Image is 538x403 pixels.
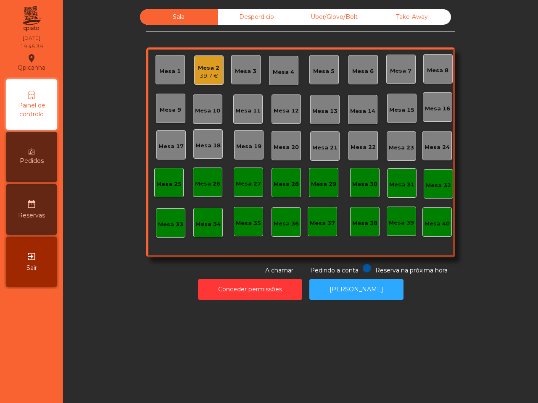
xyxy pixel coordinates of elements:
[295,9,373,25] div: Uber/Glovo/Bolt
[158,142,184,151] div: Mesa 17
[140,9,218,25] div: Sala
[310,219,335,228] div: Mesa 37
[352,219,377,228] div: Mesa 38
[198,279,302,300] button: Conceder permissões
[426,181,451,190] div: Mesa 32
[23,34,40,42] div: [DATE]
[274,220,299,228] div: Mesa 36
[310,267,359,274] span: Pedindo a conta
[352,67,374,76] div: Mesa 6
[236,219,261,228] div: Mesa 35
[8,101,55,119] span: Painel de controlo
[274,180,299,188] div: Mesa 28
[18,52,45,73] div: Qpicanha
[313,67,335,76] div: Mesa 5
[312,144,338,152] div: Mesa 21
[274,107,299,115] div: Mesa 12
[274,143,299,152] div: Mesa 20
[427,66,448,75] div: Mesa 8
[159,67,181,76] div: Mesa 1
[195,107,220,115] div: Mesa 10
[198,72,219,80] div: 39.7 €
[375,267,448,274] span: Reserva na próxima hora
[351,143,376,152] div: Mesa 22
[390,67,411,75] div: Mesa 7
[309,279,403,300] button: [PERSON_NAME]
[26,199,37,209] i: date_range
[156,180,182,188] div: Mesa 25
[158,220,183,229] div: Mesa 33
[389,219,414,227] div: Mesa 39
[311,180,336,188] div: Mesa 29
[350,107,375,115] div: Mesa 14
[218,9,295,25] div: Desperdicio
[20,43,43,50] div: 19:45:39
[198,64,219,72] div: Mesa 2
[265,267,293,274] span: A chamar
[312,107,338,115] div: Mesa 13
[425,220,450,228] div: Mesa 40
[235,67,256,76] div: Mesa 3
[195,141,221,150] div: Mesa 18
[26,264,37,272] span: Sair
[236,180,261,188] div: Mesa 27
[389,181,414,189] div: Mesa 31
[26,251,37,262] i: exit_to_app
[20,157,44,165] span: Pedidos
[195,180,220,188] div: Mesa 26
[160,106,181,114] div: Mesa 9
[425,105,450,113] div: Mesa 16
[18,211,45,220] span: Reservas
[352,180,377,188] div: Mesa 30
[373,9,451,25] div: Take Away
[236,142,261,151] div: Mesa 19
[389,106,414,114] div: Mesa 15
[26,53,37,63] i: location_on
[273,68,294,76] div: Mesa 4
[425,143,450,152] div: Mesa 24
[195,220,221,228] div: Mesa 34
[389,144,414,152] div: Mesa 23
[235,107,261,115] div: Mesa 11
[21,4,42,34] img: qpiato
